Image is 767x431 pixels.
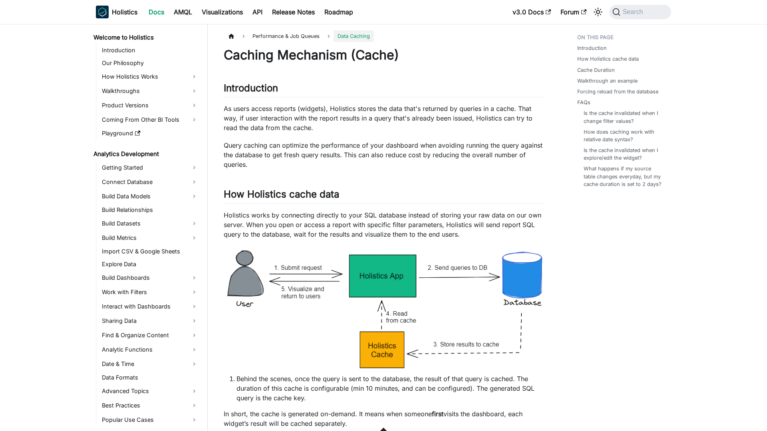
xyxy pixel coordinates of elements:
[556,6,591,18] a: Forum
[224,104,545,132] p: As users access reports (widgets), Holistics stores the data that's returned by queries in a cach...
[99,385,201,397] a: Advanced Topics
[224,188,545,204] h2: How Holistics cache data
[91,148,201,160] a: Analytics Development
[432,410,443,418] strong: first
[99,314,201,327] a: Sharing Data
[577,66,615,74] a: Cache Duration
[267,6,320,18] a: Release Notes
[592,6,604,18] button: Switch between dark and light mode (currently system mode)
[224,210,545,239] p: Holistics works by connecting directly to your SQL database instead of storing your raw data on o...
[224,47,545,63] h1: Caching Mechanism (Cache)
[91,32,201,43] a: Welcome to Holistics
[224,82,545,97] h2: Introduction
[99,57,201,69] a: Our Philosophy
[99,99,201,112] a: Product Versions
[609,5,671,19] button: Search (Command+K)
[99,329,201,342] a: Find & Organize Content
[144,6,169,18] a: Docs
[99,204,201,215] a: Build Relationships
[99,286,201,299] a: Work with Filters
[584,109,663,125] a: Is the cache invalidated when I change filter values?
[197,6,248,18] a: Visualizations
[224,140,545,169] p: Query caching can optimize the performance of your dashboard when avoiding running the query agai...
[577,99,590,106] a: FAQs
[99,45,201,56] a: Introduction
[248,30,324,42] span: Performance & Job Queues
[577,88,658,95] a: Forcing reload from the database
[99,85,201,97] a: Walkthroughs
[224,247,545,372] img: Cache Mechanism
[99,358,201,370] a: Date & Time
[99,372,201,383] a: Data Formats
[99,128,201,139] a: Playground
[99,259,201,270] a: Explore Data
[577,44,607,52] a: Introduction
[334,30,374,42] span: Data Caching
[96,6,109,18] img: Holistics
[112,7,137,17] b: Holistics
[99,176,201,188] a: Connect Database
[224,30,239,42] a: Home page
[620,8,648,16] span: Search
[577,77,638,85] a: Walkthrough an example
[99,343,201,356] a: Analytic Functions
[236,374,545,403] li: Behind the scenes, once the query is sent to the database, the result of that query is cached. Th...
[584,128,663,143] a: How does caching work with relative date syntax?
[99,231,201,244] a: Build Metrics
[99,70,201,83] a: How Holistics Works
[248,6,267,18] a: API
[169,6,197,18] a: AMQL
[584,165,663,188] a: What happens if my source table changes everyday, but my cache duration is set to 2 days?
[577,55,639,63] a: How Holistics cache data
[224,30,545,42] nav: Breadcrumbs
[99,271,201,284] a: Build Dashboards
[99,413,201,426] a: Popular Use Cases
[508,6,556,18] a: v3.0 Docs
[88,24,208,431] nav: Docs sidebar
[99,217,201,230] a: Build Datasets
[99,399,201,412] a: Best Practices
[320,6,358,18] a: Roadmap
[99,246,201,257] a: Import CSV & Google Sheets
[99,113,201,126] a: Coming From Other BI Tools
[99,190,201,203] a: Build Data Models
[99,300,201,313] a: Interact with Dashboards
[99,161,201,174] a: Getting Started
[96,6,137,18] a: HolisticsHolisticsHolistics
[584,146,663,162] a: Is the cache invalidated when I explore/edit the widget?
[224,409,545,428] p: In short, the cache is generated on-demand. It means when someone visits the dashboard, each widg...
